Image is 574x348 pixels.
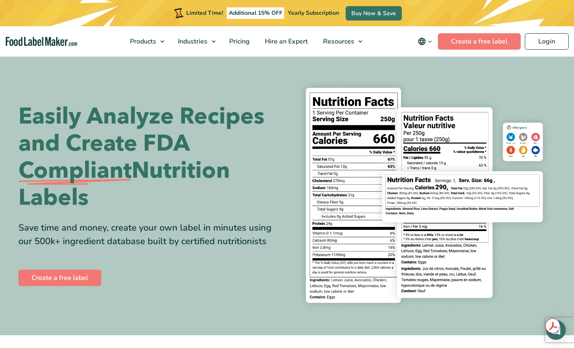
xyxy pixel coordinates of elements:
span: Additional 15% OFF [227,7,285,19]
a: Create a free label [438,33,521,50]
h1: Easily Analyze Recipes and Create FDA Nutrition Labels [18,103,281,211]
a: Resources [316,26,367,57]
span: Industries [175,37,208,46]
span: Pricing [227,37,251,46]
span: Hire an Expert [262,37,309,46]
span: Compliant [18,157,132,184]
div: Save time and money, create your own label in minutes using our 500k+ ingredient database built b... [18,221,281,248]
a: Pricing [222,26,255,57]
a: Industries [171,26,220,57]
a: Buy Now & Save [346,6,402,21]
span: Limited Time! [186,9,223,17]
a: Create a free label [18,270,101,286]
a: Hire an Expert [257,26,314,57]
a: Login [525,33,569,50]
span: Products [128,37,157,46]
span: Resources [321,37,355,46]
a: Products [123,26,169,57]
span: Yearly Subscription [288,9,339,17]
